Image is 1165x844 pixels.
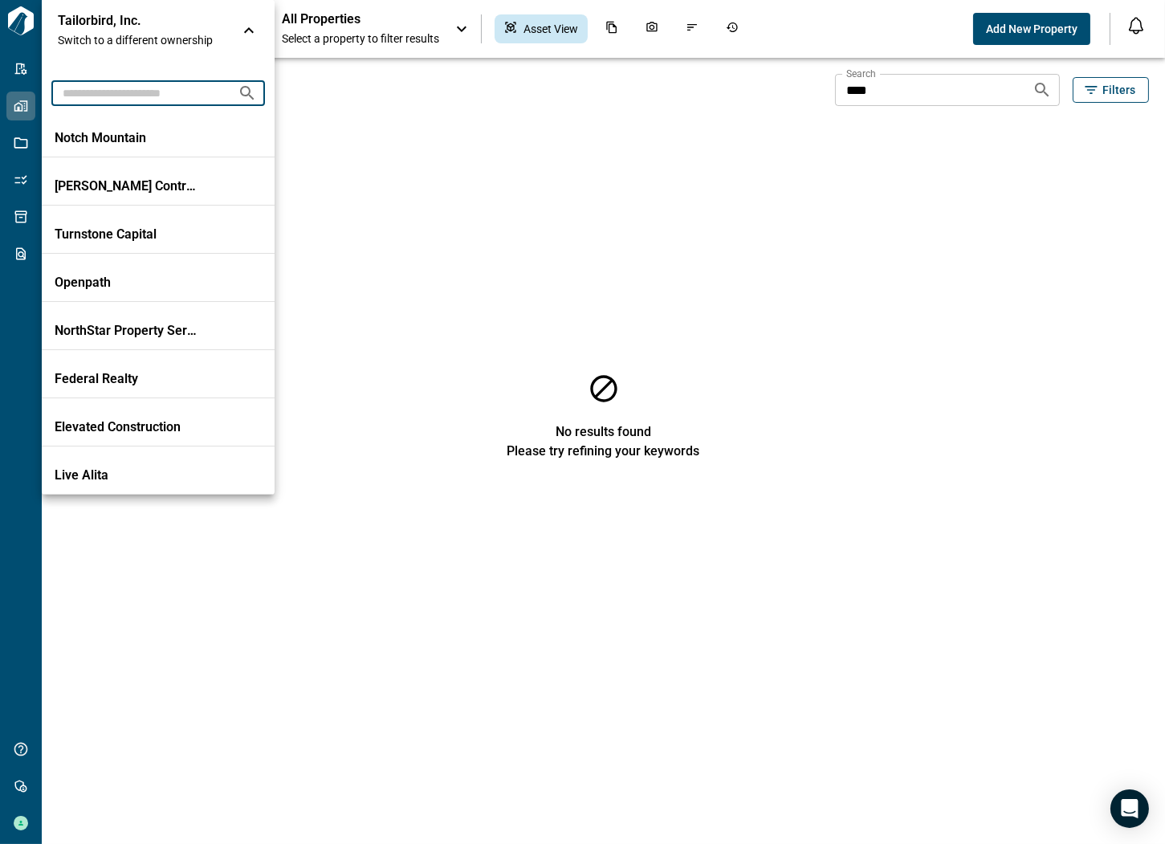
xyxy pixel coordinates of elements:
[55,419,199,435] p: Elevated Construction
[58,13,202,29] p: Tailorbird, Inc.
[55,226,199,243] p: Turnstone Capital
[55,323,199,339] p: NorthStar Property Services
[231,77,263,109] button: Search organizations
[55,130,199,146] p: Notch Mountain
[58,32,226,48] span: Switch to a different ownership
[55,275,199,291] p: Openpath
[55,178,199,194] p: [PERSON_NAME] Contracting
[55,371,199,387] p: Federal Realty
[55,467,199,483] p: Live Alita
[1110,789,1149,828] div: Open Intercom Messenger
